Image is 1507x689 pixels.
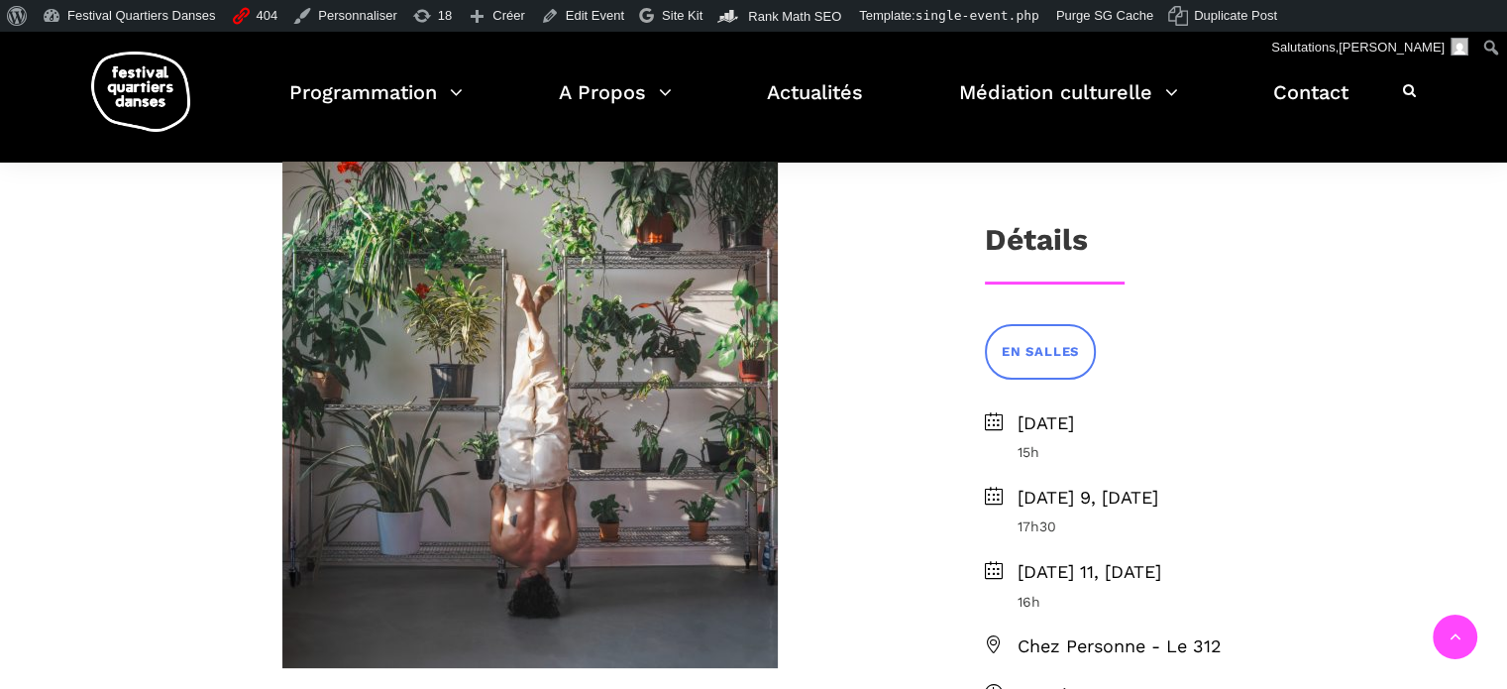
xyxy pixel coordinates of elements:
span: 17h30 [1018,516,1368,537]
img: logo-fqd-med [91,52,190,132]
a: Médiation culturelle [959,75,1178,134]
span: Site Kit [662,8,702,23]
span: 16h [1018,591,1368,613]
span: EN SALLES [1002,342,1079,363]
a: Contact [1273,75,1348,134]
span: [PERSON_NAME] [1339,40,1445,55]
a: A Propos [559,75,672,134]
a: Actualités [767,75,863,134]
span: [DATE] 9, [DATE] [1018,484,1368,513]
span: 15h [1018,441,1368,463]
span: Rank Math SEO [748,9,841,24]
span: [DATE] [1018,409,1368,438]
a: Programmation [289,75,463,134]
span: Chez Personne - Le 312 [1018,632,1368,661]
span: single-event.php [915,8,1039,23]
h3: Détails [985,222,1088,272]
a: Salutations, [1264,32,1476,63]
span: [DATE] 11, [DATE] [1018,558,1368,587]
a: EN SALLES [985,324,1096,379]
